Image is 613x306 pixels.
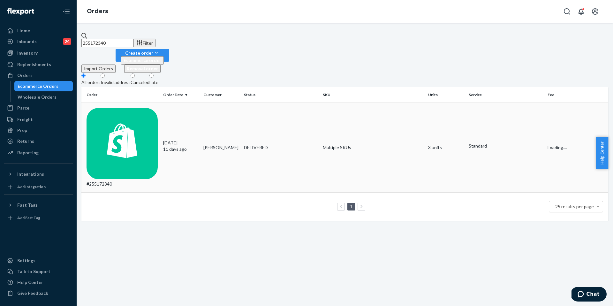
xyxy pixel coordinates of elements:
div: Filter [136,40,153,46]
p: Standard [469,143,543,149]
input: Late [149,73,154,78]
input: Canceled [131,73,135,78]
td: Loading.... [545,103,608,193]
div: Add Integration [17,184,46,189]
a: Reporting [4,148,73,158]
button: Integrations [4,169,73,179]
div: Settings [17,257,35,264]
div: Canceled [131,79,149,86]
button: Close Navigation [60,5,73,18]
th: Status [241,87,321,103]
div: Add Fast Tag [17,215,40,220]
a: Prep [4,125,73,135]
button: Ecommerce order [121,56,164,65]
iframe: Opens a widget where you can chat to one of our agents [571,287,607,303]
button: Filter [134,39,155,47]
a: Returns [4,136,73,146]
span: Removal order [127,66,158,71]
div: Prep [17,127,27,134]
th: Fee [545,87,608,103]
a: Parcel [4,103,73,113]
div: Late [149,79,158,86]
a: Inventory [4,48,73,58]
div: Parcel [17,105,31,111]
button: Import Orders [81,65,116,73]
div: Home [17,27,30,34]
div: Reporting [17,149,39,156]
div: Returns [17,138,34,144]
th: Units [426,87,466,103]
div: Talk to Support [17,268,50,275]
button: Give Feedback [4,288,73,298]
div: Invalid address [101,79,131,86]
span: Ecommerce order [124,57,161,63]
td: Multiple SKUs [320,103,426,193]
div: Fast Tags [17,202,38,208]
input: All orders [81,73,86,78]
a: Add Fast Tag [4,213,73,223]
a: Help Center [4,277,73,287]
ol: breadcrumbs [82,2,113,21]
div: Inbounds [17,38,37,45]
div: Give Feedback [17,290,48,296]
th: Order Date [161,87,201,103]
div: Orders [17,72,33,79]
button: Fast Tags [4,200,73,210]
div: Freight [17,116,33,123]
th: SKU [320,87,426,103]
div: Ecommerce Orders [18,83,58,89]
input: Search orders [81,39,134,47]
div: All orders [81,79,101,86]
p: 11 days ago [163,146,199,152]
th: Order [81,87,161,103]
a: Freight [4,114,73,125]
span: 25 results per page [555,204,594,209]
a: Add Integration [4,182,73,192]
div: 24 [63,38,71,45]
div: Inventory [17,50,38,56]
div: Create order [121,50,164,56]
a: Settings [4,256,73,266]
button: Help Center [596,137,608,169]
a: Replenishments [4,59,73,70]
input: Invalid address [101,73,105,78]
td: 3 units [426,103,466,193]
div: [DATE] [163,140,199,152]
a: Ecommerce Orders [14,81,73,91]
a: Wholesale Orders [14,92,73,102]
div: Help Center [17,279,43,286]
button: Talk to Support [4,266,73,277]
a: Page 1 is your current page [349,204,354,209]
button: Create orderEcommerce orderRemoval order [116,49,169,62]
div: DELIVERED [244,144,318,151]
img: Flexport logo [7,8,34,15]
td: [PERSON_NAME] [201,103,241,193]
button: Removal order [124,65,161,73]
div: Replenishments [17,61,51,68]
div: Wholesale Orders [18,94,57,100]
button: Open notifications [575,5,587,18]
button: Open account menu [589,5,602,18]
div: Customer [203,92,239,97]
a: Inbounds24 [4,36,73,47]
a: Orders [4,70,73,80]
a: Home [4,26,73,36]
a: Orders [87,8,108,15]
div: #255172340 [87,108,158,187]
th: Service [466,87,545,103]
button: Open Search Box [561,5,573,18]
div: Integrations [17,171,44,177]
